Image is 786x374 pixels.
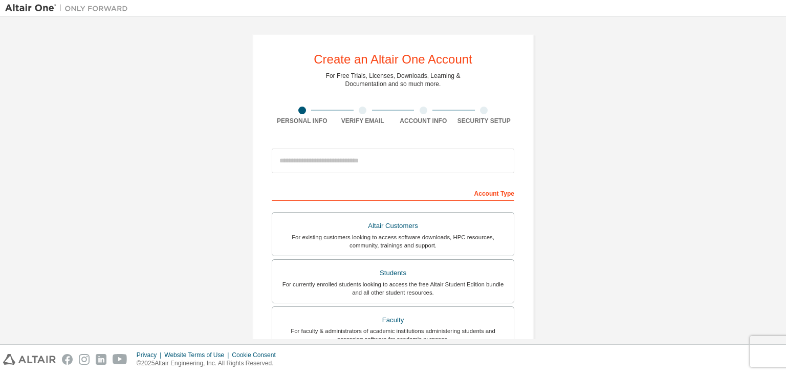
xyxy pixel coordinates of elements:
[5,3,133,13] img: Altair One
[137,359,282,368] p: © 2025 Altair Engineering, Inc. All Rights Reserved.
[454,117,515,125] div: Security Setup
[278,327,508,343] div: For faculty & administrators of academic institutions administering students and accessing softwa...
[272,184,514,201] div: Account Type
[326,72,461,88] div: For Free Trials, Licenses, Downloads, Learning & Documentation and so much more.
[3,354,56,365] img: altair_logo.svg
[314,53,472,66] div: Create an Altair One Account
[278,219,508,233] div: Altair Customers
[96,354,106,365] img: linkedin.svg
[333,117,394,125] div: Verify Email
[272,117,333,125] div: Personal Info
[137,351,164,359] div: Privacy
[278,313,508,327] div: Faculty
[278,280,508,297] div: For currently enrolled students looking to access the free Altair Student Edition bundle and all ...
[79,354,90,365] img: instagram.svg
[278,266,508,280] div: Students
[278,233,508,250] div: For existing customers looking to access software downloads, HPC resources, community, trainings ...
[62,354,73,365] img: facebook.svg
[164,351,232,359] div: Website Terms of Use
[393,117,454,125] div: Account Info
[232,351,281,359] div: Cookie Consent
[113,354,127,365] img: youtube.svg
